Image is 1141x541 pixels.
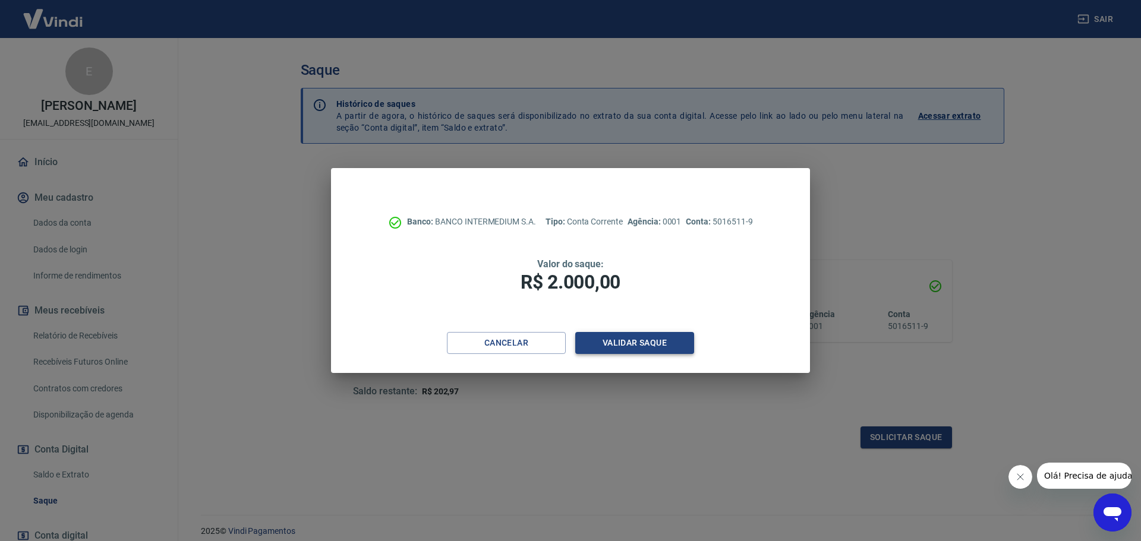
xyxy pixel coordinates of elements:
[628,217,663,226] span: Agência:
[628,216,681,228] p: 0001
[546,217,567,226] span: Tipo:
[1093,493,1131,531] iframe: Botão para abrir a janela de mensagens
[546,216,623,228] p: Conta Corrente
[575,332,694,354] button: Validar saque
[447,332,566,354] button: Cancelar
[1037,463,1131,489] iframe: Mensagem da empresa
[521,271,620,293] span: R$ 2.000,00
[686,217,713,226] span: Conta:
[686,216,752,228] p: 5016511-9
[1008,465,1032,489] iframe: Fechar mensagem
[7,8,100,18] span: Olá! Precisa de ajuda?
[407,216,536,228] p: BANCO INTERMEDIUM S.A.
[407,217,435,226] span: Banco:
[537,258,604,270] span: Valor do saque:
